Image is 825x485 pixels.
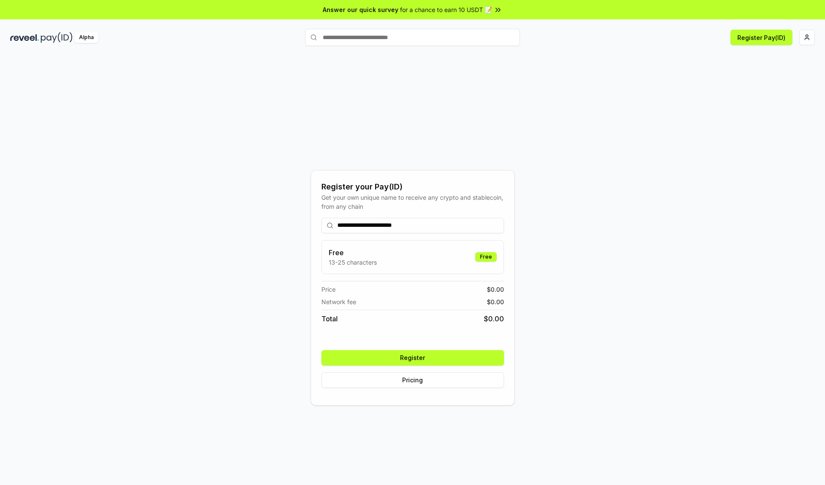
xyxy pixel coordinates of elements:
[323,5,398,14] span: Answer our quick survey
[321,181,504,193] div: Register your Pay(ID)
[475,252,497,262] div: Free
[321,193,504,211] div: Get your own unique name to receive any crypto and stablecoin, from any chain
[321,350,504,366] button: Register
[41,32,73,43] img: pay_id
[321,314,338,324] span: Total
[487,285,504,294] span: $ 0.00
[487,297,504,306] span: $ 0.00
[329,247,377,258] h3: Free
[74,32,98,43] div: Alpha
[321,372,504,388] button: Pricing
[321,297,356,306] span: Network fee
[10,32,39,43] img: reveel_dark
[484,314,504,324] span: $ 0.00
[400,5,492,14] span: for a chance to earn 10 USDT 📝
[730,30,792,45] button: Register Pay(ID)
[329,258,377,267] p: 13-25 characters
[321,285,336,294] span: Price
